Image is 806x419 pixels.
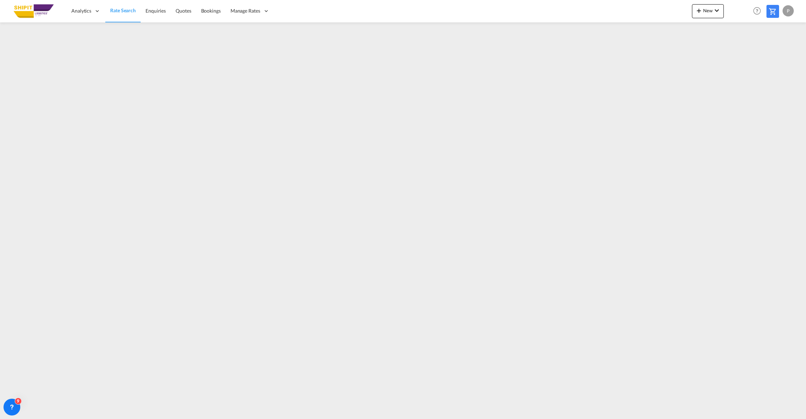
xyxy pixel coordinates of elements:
[692,4,724,18] button: icon-plus 400-fgNewicon-chevron-down
[751,5,763,17] span: Help
[783,5,794,16] div: P
[146,8,166,14] span: Enquiries
[695,8,721,13] span: New
[10,3,58,19] img: b70fe0906c5511ee9ba1a169c51233c0.png
[751,5,766,18] div: Help
[201,8,221,14] span: Bookings
[695,6,703,15] md-icon: icon-plus 400-fg
[71,7,91,14] span: Analytics
[176,8,191,14] span: Quotes
[231,7,260,14] span: Manage Rates
[713,6,721,15] md-icon: icon-chevron-down
[110,7,136,13] span: Rate Search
